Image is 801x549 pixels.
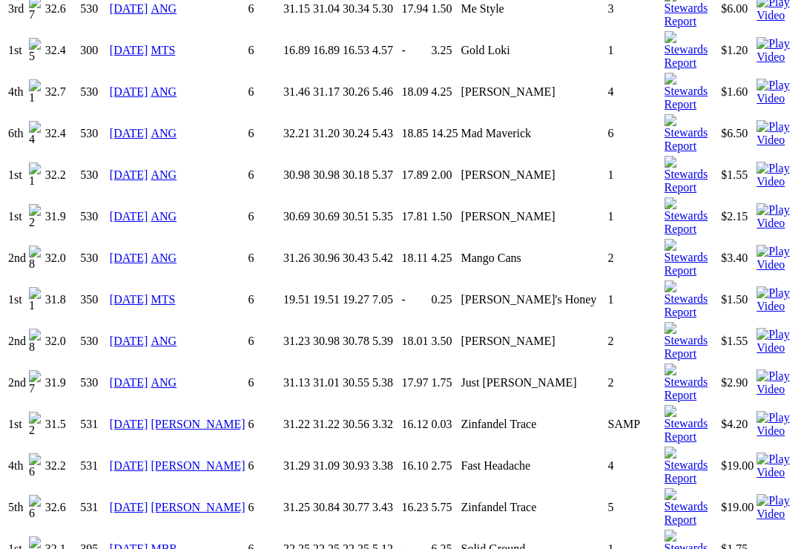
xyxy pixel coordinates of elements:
[400,446,429,486] td: 16.10
[665,488,719,527] img: Stewards Report
[460,280,605,320] td: [PERSON_NAME]'s Honey
[44,155,79,195] td: 32.2
[400,72,429,112] td: 18.09
[430,114,458,154] td: 14.25
[110,85,148,98] a: [DATE]
[665,239,719,277] img: Stewards Report
[312,363,340,403] td: 31.01
[400,30,429,70] td: -
[312,280,340,320] td: 19.51
[7,114,27,154] td: 6th
[248,114,282,154] td: 6
[756,245,793,272] img: Play Video
[151,418,245,430] a: [PERSON_NAME]
[720,487,754,527] td: $19.00
[372,238,399,278] td: 5.42
[29,38,42,63] img: 5
[342,114,370,154] td: 30.24
[607,280,662,320] td: 1
[460,321,605,361] td: [PERSON_NAME]
[29,370,42,395] img: 7
[79,30,108,70] td: 300
[756,341,793,354] a: View replay
[756,203,793,230] img: Play Video
[110,376,148,389] a: [DATE]
[342,321,370,361] td: 30.78
[430,238,458,278] td: 4.25
[460,487,605,527] td: Zinfandel Trace
[151,210,177,223] a: ANG
[29,329,42,354] img: 8
[312,446,340,486] td: 31.09
[7,30,27,70] td: 1st
[342,280,370,320] td: 19.27
[607,238,662,278] td: 2
[248,72,282,112] td: 6
[400,363,429,403] td: 17.97
[248,321,282,361] td: 6
[460,155,605,195] td: [PERSON_NAME]
[756,453,793,479] img: Play Video
[44,72,79,112] td: 32.7
[460,404,605,444] td: Zinfandel Trace
[430,197,458,237] td: 1.50
[248,446,282,486] td: 6
[342,363,370,403] td: 30.55
[283,155,311,195] td: 30.98
[342,487,370,527] td: 30.77
[110,459,148,472] a: [DATE]
[665,364,719,402] img: Stewards Report
[342,446,370,486] td: 30.93
[7,280,27,320] td: 1st
[400,197,429,237] td: 17.81
[720,446,754,486] td: $19.00
[400,487,429,527] td: 16.23
[79,363,108,403] td: 530
[720,280,754,320] td: $1.50
[756,383,793,395] a: View replay
[460,72,605,112] td: [PERSON_NAME]
[430,404,458,444] td: 0.03
[400,280,429,320] td: -
[29,287,42,312] img: 1
[372,321,399,361] td: 5.39
[79,114,108,154] td: 530
[400,404,429,444] td: 16.12
[283,30,311,70] td: 16.89
[151,168,177,181] a: ANG
[312,155,340,195] td: 30.98
[312,404,340,444] td: 31.22
[7,446,27,486] td: 4th
[756,120,793,147] img: Play Video
[79,404,108,444] td: 531
[720,197,754,237] td: $2.15
[430,72,458,112] td: 4.25
[607,404,662,444] td: SAMP
[283,280,311,320] td: 19.51
[372,197,399,237] td: 5.35
[430,155,458,195] td: 2.00
[756,134,793,146] a: View replay
[756,9,793,22] a: View replay
[372,487,399,527] td: 3.43
[44,30,79,70] td: 32.4
[756,79,793,105] img: Play Video
[151,376,177,389] a: ANG
[372,404,399,444] td: 3.32
[756,424,793,437] a: View replay
[372,72,399,112] td: 5.46
[151,293,175,306] a: MTS
[342,238,370,278] td: 30.43
[44,404,79,444] td: 31.5
[79,155,108,195] td: 530
[7,197,27,237] td: 1st
[312,321,340,361] td: 30.98
[44,238,79,278] td: 32.0
[110,418,148,430] a: [DATE]
[665,114,719,153] img: Stewards Report
[79,72,108,112] td: 530
[756,411,793,438] img: Play Video
[110,44,148,56] a: [DATE]
[756,300,793,312] a: View replay
[756,286,793,313] img: Play Video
